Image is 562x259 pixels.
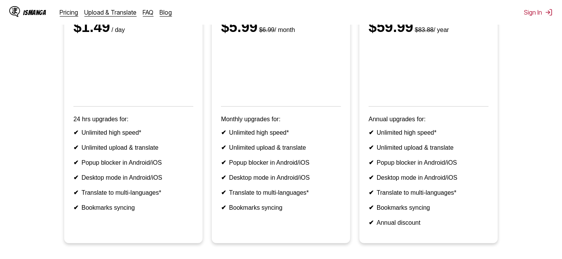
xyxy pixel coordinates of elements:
a: Pricing [60,8,78,16]
li: Unlimited high speed* [369,129,489,136]
p: Annual upgrades for: [369,116,489,123]
small: / month [258,27,295,33]
b: ✔ [221,204,226,211]
small: / day [110,27,125,33]
b: ✔ [221,174,226,181]
li: Popup blocker in Android/iOS [73,159,193,166]
b: ✔ [369,129,374,136]
b: ✔ [369,159,374,166]
li: Popup blocker in Android/iOS [221,159,341,166]
p: Monthly upgrades for: [221,116,341,123]
button: Sign In [524,8,553,16]
a: FAQ [143,8,154,16]
b: ✔ [369,144,374,151]
b: ✔ [221,159,226,166]
li: Translate to multi-languages* [221,189,341,196]
li: Bookmarks syncing [221,204,341,211]
li: Unlimited high speed* [73,129,193,136]
b: ✔ [221,144,226,151]
div: $1.49 [73,19,193,35]
li: Bookmarks syncing [369,204,489,211]
li: Desktop mode in Android/iOS [369,174,489,181]
li: Unlimited upload & translate [73,144,193,151]
b: ✔ [221,129,226,136]
b: ✔ [221,189,226,196]
li: Unlimited high speed* [221,129,341,136]
li: Unlimited upload & translate [369,144,489,151]
iframe: PayPal [221,45,341,95]
a: Upload & Translate [85,8,137,16]
s: $6.99 [259,27,274,33]
img: Sign out [545,8,553,16]
iframe: PayPal [369,45,489,95]
b: ✔ [73,189,78,196]
b: ✔ [73,159,78,166]
b: ✔ [73,129,78,136]
li: Desktop mode in Android/iOS [73,174,193,181]
li: Popup blocker in Android/iOS [369,159,489,166]
li: Translate to multi-languages* [73,189,193,196]
b: ✔ [369,174,374,181]
b: ✔ [369,204,374,211]
div: IsManga [23,9,46,16]
li: Bookmarks syncing [73,204,193,211]
li: Translate to multi-languages* [369,189,489,196]
div: $5.99 [221,19,341,35]
b: ✔ [369,219,374,226]
iframe: PayPal [73,45,193,95]
s: $83.88 [415,27,434,33]
a: IsManga LogoIsManga [9,6,60,18]
small: / year [413,27,449,33]
div: $59.99 [369,19,489,35]
b: ✔ [73,204,78,211]
p: 24 hrs upgrades for: [73,116,193,123]
b: ✔ [73,174,78,181]
b: ✔ [369,189,374,196]
li: Desktop mode in Android/iOS [221,174,341,181]
b: ✔ [73,144,78,151]
li: Annual discount [369,219,489,226]
a: Blog [160,8,172,16]
li: Unlimited upload & translate [221,144,341,151]
img: IsManga Logo [9,6,20,17]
